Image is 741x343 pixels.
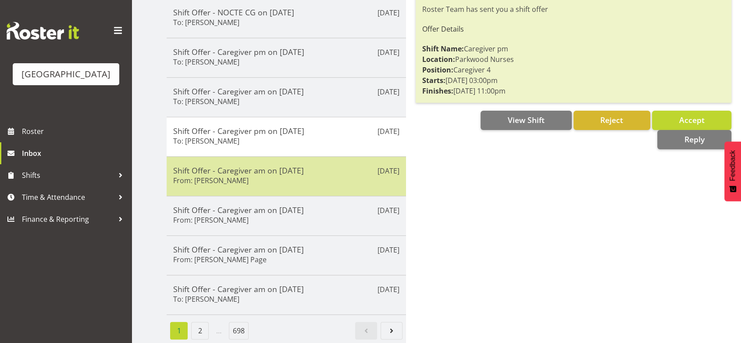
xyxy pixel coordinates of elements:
button: View Shift [481,111,571,130]
strong: Location: [422,54,455,64]
button: Reply [657,130,731,149]
h6: From: [PERSON_NAME] [173,216,249,224]
p: [DATE] [378,245,399,255]
p: [DATE] [378,126,399,137]
h6: To: [PERSON_NAME] [173,295,239,303]
h6: To: [PERSON_NAME] [173,137,239,145]
strong: Shift Name: [422,44,464,54]
h5: Shift Offer - Caregiver am on [DATE] [173,87,399,96]
button: Accept [652,111,731,130]
h5: Shift Offer - Caregiver am on [DATE] [173,284,399,294]
a: Page 2. [191,322,209,339]
span: Time & Attendance [22,191,114,204]
span: Shifts [22,169,114,182]
h6: To: [PERSON_NAME] [173,97,239,106]
h5: Shift Offer - NOCTE CG on [DATE] [173,7,399,17]
span: Feedback [729,150,737,181]
span: View Shift [508,115,545,125]
h6: Offer Details [422,25,725,33]
span: Reply [684,134,704,144]
p: [DATE] [378,205,399,216]
span: Accept [679,115,704,125]
div: Roster Team has sent you a shift offer Caregiver pm Parkwood Nurses Caregiver 4 [DATE] 03:00pm [D... [422,2,725,98]
span: Roster [22,125,127,138]
p: [DATE] [378,87,399,97]
a: Previous page [355,322,377,339]
h6: To: [PERSON_NAME] [173,58,239,66]
span: Reject [600,115,623,125]
strong: Finishes: [422,86,453,96]
strong: Starts: [422,76,445,85]
button: Feedback - Show survey [724,141,741,201]
p: [DATE] [378,7,399,18]
div: [GEOGRAPHIC_DATA] [21,68,110,81]
a: Page 698. [229,322,249,339]
p: [DATE] [378,47,399,58]
h5: Shift Offer - Caregiver am on [DATE] [173,245,399,254]
p: [DATE] [378,166,399,176]
img: Rosterit website logo [7,22,79,40]
h5: Shift Offer - Caregiver am on [DATE] [173,205,399,215]
strong: Position: [422,65,453,75]
span: Finance & Reporting [22,213,114,226]
h5: Shift Offer - Caregiver pm on [DATE] [173,47,399,57]
h6: From: [PERSON_NAME] Page [173,255,267,264]
span: Inbox [22,147,127,160]
h5: Shift Offer - Caregiver am on [DATE] [173,166,399,175]
h6: To: [PERSON_NAME] [173,18,239,27]
h5: Shift Offer - Caregiver pm on [DATE] [173,126,399,136]
h6: From: [PERSON_NAME] [173,176,249,185]
button: Reject [574,111,650,130]
a: Next page [381,322,403,339]
p: [DATE] [378,284,399,295]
